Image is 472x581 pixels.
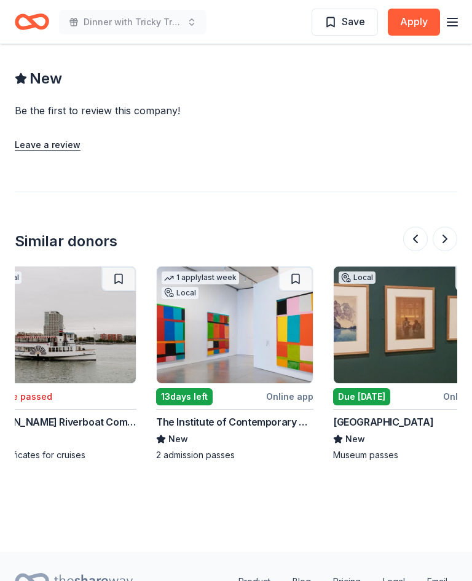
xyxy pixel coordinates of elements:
a: Home [15,7,49,36]
div: Similar donors [15,232,117,251]
div: Due [DATE] [333,388,390,405]
button: Dinner with Tricky Tray and Live Entertainment . Featuring cuisine from local restaurants. [59,10,206,34]
span: Save [342,14,365,29]
span: New [168,432,188,446]
div: The Institute of Contemporary Art Boston [156,415,313,429]
span: Dinner with Tricky Tray and Live Entertainment . Featuring cuisine from local restaurants. [84,15,182,29]
img: Image for The Institute of Contemporary Art Boston [157,267,313,383]
span: New [345,432,365,446]
div: [GEOGRAPHIC_DATA] [333,415,433,429]
div: Be the first to review this company! [15,103,329,118]
div: 1 apply last week [162,271,239,284]
div: Online app [266,389,313,404]
button: Save [312,9,378,36]
button: Leave a review [15,138,81,152]
div: 13 days left [156,388,213,405]
div: Local [162,287,199,299]
a: Image for The Institute of Contemporary Art Boston1 applylast weekLocal13days leftOnline appThe I... [156,266,313,461]
div: 2 admission passes [156,449,313,461]
button: Apply [388,9,440,36]
span: New [29,69,62,88]
div: Local [339,271,376,284]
